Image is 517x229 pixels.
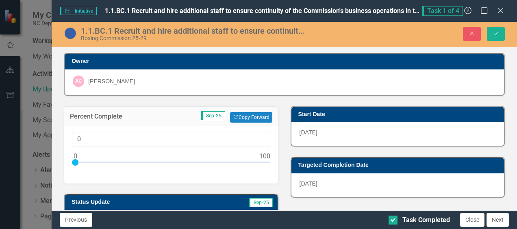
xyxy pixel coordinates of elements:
[487,213,509,227] button: Next
[460,213,484,227] button: Close
[230,112,272,123] button: Copy Forward
[298,162,500,168] h3: Targeted Completion Date
[201,111,225,120] span: Sep-25
[88,77,135,85] div: [PERSON_NAME]
[300,180,317,187] span: [DATE]
[422,6,463,16] span: Task 1 of 4
[60,213,92,227] button: Previous
[402,216,450,225] div: Task Completed
[105,7,510,15] span: 1.1.BC.1 Recruit and hire additional staff to ensure continuity of the Commission's business oper...
[64,27,77,40] img: No Information
[60,7,96,15] span: Initiative
[298,111,500,117] h3: Start Date
[70,113,156,120] h3: Percent Complete
[81,26,307,35] div: 1.1.BC.1 Recruit and hire additional staff to ensure continuity of the Commission's business oper...
[73,76,84,87] div: AC
[81,35,307,41] div: Boxing Commission 25-29
[249,198,273,207] span: Sep-25
[72,199,194,205] h3: Status Update
[72,58,500,64] h3: Owner
[300,129,317,136] span: [DATE]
